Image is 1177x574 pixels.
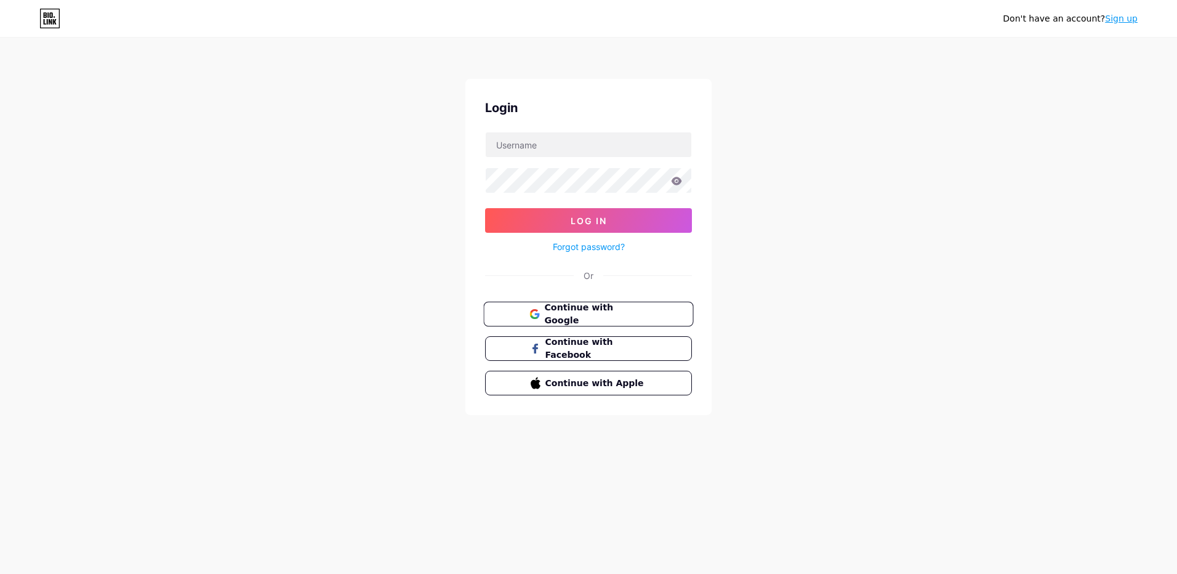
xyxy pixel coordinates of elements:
[1003,12,1138,25] div: Don't have an account?
[485,336,692,361] button: Continue with Facebook
[584,269,593,282] div: Or
[485,371,692,395] button: Continue with Apple
[544,301,647,328] span: Continue with Google
[545,377,647,390] span: Continue with Apple
[545,336,647,362] span: Continue with Facebook
[571,216,607,226] span: Log In
[553,240,625,253] a: Forgot password?
[485,99,692,117] div: Login
[486,132,691,157] input: Username
[485,208,692,233] button: Log In
[483,302,693,327] button: Continue with Google
[1105,14,1138,23] a: Sign up
[485,302,692,326] a: Continue with Google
